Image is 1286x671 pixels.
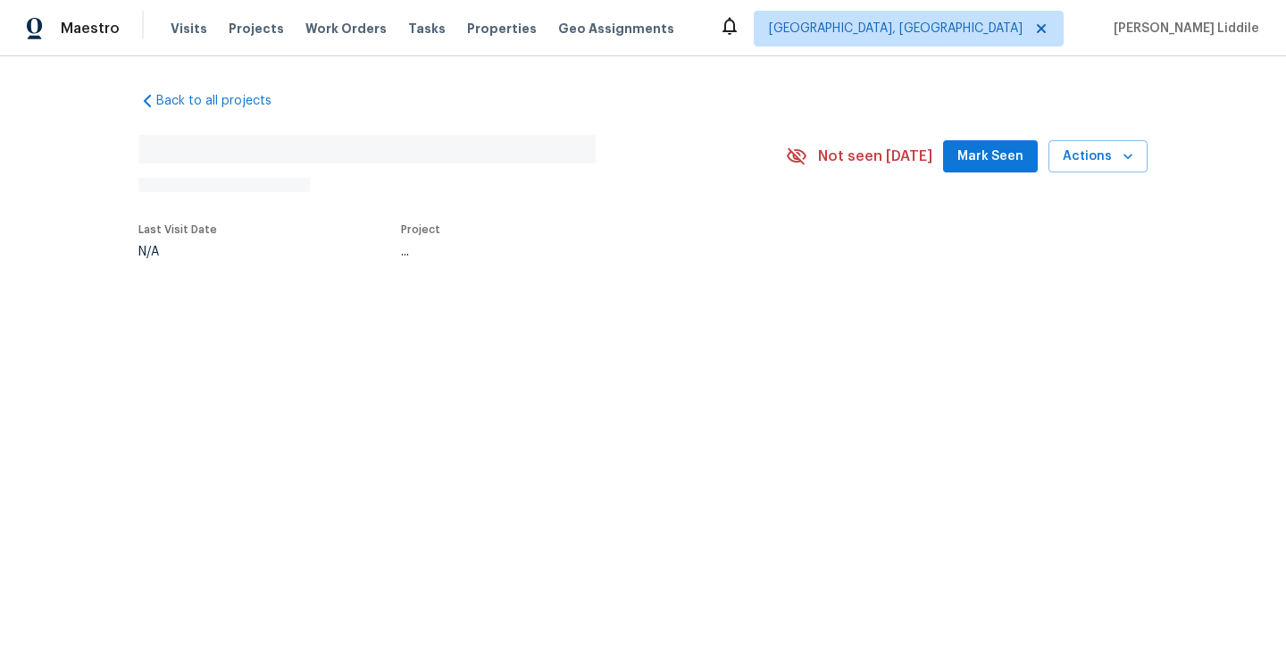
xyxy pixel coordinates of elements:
[1063,146,1133,168] span: Actions
[769,20,1023,38] span: [GEOGRAPHIC_DATA], [GEOGRAPHIC_DATA]
[558,20,674,38] span: Geo Assignments
[1106,20,1259,38] span: [PERSON_NAME] Liddile
[401,246,744,258] div: ...
[305,20,387,38] span: Work Orders
[61,20,120,38] span: Maestro
[943,140,1038,173] button: Mark Seen
[138,92,310,110] a: Back to all projects
[467,20,537,38] span: Properties
[408,22,446,35] span: Tasks
[401,224,440,235] span: Project
[229,20,284,38] span: Projects
[818,147,932,165] span: Not seen [DATE]
[1048,140,1148,173] button: Actions
[171,20,207,38] span: Visits
[138,246,217,258] div: N/A
[957,146,1023,168] span: Mark Seen
[138,224,217,235] span: Last Visit Date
